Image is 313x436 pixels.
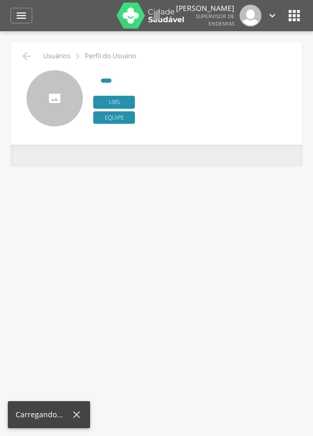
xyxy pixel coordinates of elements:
[286,7,303,24] i: 
[72,50,83,62] i: 
[151,5,163,27] a: 
[176,5,234,12] p: [PERSON_NAME]
[267,5,278,27] a: 
[93,96,135,109] span: Ubs
[15,9,28,22] i: 
[16,409,71,420] div: Carregando...
[20,50,33,62] i: Voltar
[85,52,136,60] p: Perfil do Usuário
[267,10,278,21] i: 
[151,9,163,22] i: 
[43,52,70,60] p: Usuários
[10,8,32,23] a: 
[93,111,135,124] span: Equipe
[196,12,234,27] span: Supervisor de Endemias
